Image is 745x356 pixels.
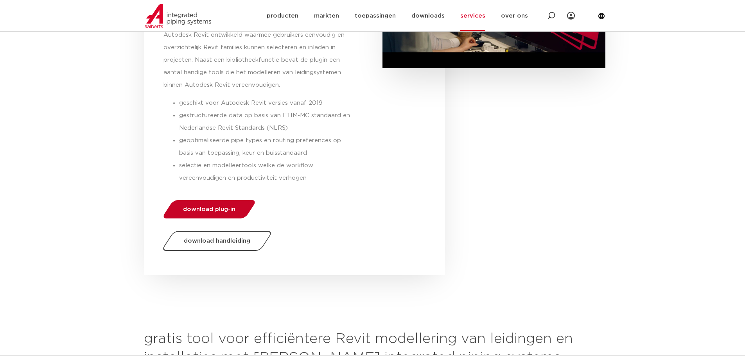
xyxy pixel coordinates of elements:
[501,1,528,31] a: over ons
[179,109,355,134] li: gestructureerde data op basis van ETIM-MC standaard en Nederlandse Revit Standards (NLRS)
[183,206,235,212] span: download plug-in
[179,97,355,109] li: geschikt voor Autodesk Revit versies vanaf 2019
[411,1,445,31] a: downloads
[179,159,355,184] li: selectie en modelleertools welke de workflow vereenvoudigen en productiviteit verhogen
[161,231,273,251] a: download handleiding
[314,1,339,31] a: markten
[267,1,528,31] nav: Menu
[163,16,355,91] p: Aalberts integrated piping systems heeft een gratis plugin voor Autodesk Revit ontwikkeld waarmee...
[460,1,485,31] a: services
[184,238,250,244] span: download handleiding
[161,200,257,218] a: download plug-in
[355,1,396,31] a: toepassingen
[179,134,355,159] li: geoptimaliseerde pipe types en routing preferences op basis van toepassing, keur en buisstandaard
[267,1,298,31] a: producten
